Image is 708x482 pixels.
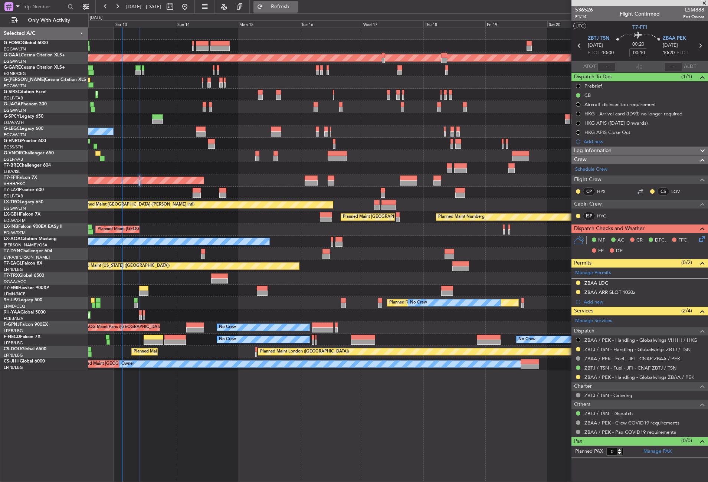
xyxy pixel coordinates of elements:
div: Aircraft disinsection requirement [584,101,656,108]
span: F-GPNJ [4,322,20,327]
a: T7-FFIFalcon 7X [4,176,37,180]
div: HKG - Arrival card (ID93) no longer required [584,111,682,117]
div: Flight Confirmed [620,10,660,18]
a: T7-BREChallenger 604 [4,163,51,168]
a: Manage Services [575,317,612,325]
label: Planned PAX [575,448,603,455]
a: ZBTJ / TSN - Catering [584,392,632,399]
span: Leg Information [574,147,612,155]
a: CS-JHHGlobal 6000 [4,359,45,364]
a: LFPB/LBG [4,328,23,334]
div: Planned Maint [GEOGRAPHIC_DATA] ([GEOGRAPHIC_DATA]) [343,212,460,223]
span: Cabin Crew [574,200,602,209]
a: LFMD/CEQ [4,304,25,309]
a: EDLW/DTM [4,218,26,223]
div: Add new [584,299,704,305]
a: T7-LZZIPraetor 600 [4,188,44,192]
span: (1/1) [681,73,692,81]
a: LFPB/LBG [4,353,23,358]
div: Tue 16 [300,20,362,27]
button: Refresh [253,1,298,13]
a: ZBAA / PEK - Handling - Globalwings ZBAA / PEK [584,374,694,380]
a: G-LEGCLegacy 600 [4,127,43,131]
span: G-ENRG [4,139,21,143]
span: Pos Owner [683,14,704,20]
span: 10:20 [663,49,675,57]
span: ATOT [583,63,596,71]
span: G-GARE [4,65,21,70]
span: [DATE] - [DATE] [126,3,161,10]
a: LFPB/LBG [4,365,23,370]
div: [DATE] [90,15,102,21]
div: No Crew [219,334,236,345]
span: 9H-LPZ [4,298,19,302]
a: EGNR/CEG [4,71,26,76]
span: ETOT [588,49,600,57]
span: Services [574,307,593,315]
a: T7-TRXGlobal 6500 [4,273,44,278]
a: [PERSON_NAME]/QSA [4,242,47,248]
span: T7-FFI [4,176,17,180]
a: EGLF/FAB [4,193,23,199]
a: EGGW/LTN [4,132,26,138]
div: Fri 19 [485,20,547,27]
a: DGAA/ACC [4,279,26,285]
a: LFPB/LBG [4,340,23,346]
span: G-SPCY [4,114,20,119]
a: G-JAGAPhenom 300 [4,102,47,106]
span: DFC, [655,237,666,244]
div: Planned Maint [GEOGRAPHIC_DATA] ([GEOGRAPHIC_DATA]) [98,89,214,100]
span: LX-GBH [4,212,20,217]
span: LSM888 [683,6,704,14]
div: Planned Maint [US_STATE] ([GEOGRAPHIC_DATA]) [74,260,170,272]
div: Mon 15 [238,20,300,27]
a: T7-EMIHawker 900XP [4,286,49,290]
div: Wed 17 [362,20,424,27]
span: 00:20 [632,41,644,48]
span: T7-EMI [4,286,18,290]
a: G-ENRGPraetor 600 [4,139,46,143]
div: ZBAA ARR SLOT 1030z [584,289,635,295]
span: Others [574,400,590,409]
span: FP [598,247,604,255]
span: T7-DYN [4,249,20,253]
div: Unplanned Maint [GEOGRAPHIC_DATA] ([PERSON_NAME] Intl) [74,199,194,210]
span: LX-AOA [4,237,21,241]
div: HKG APIS Close Out [584,129,630,135]
a: HYC [597,213,614,219]
span: Dispatch [574,327,594,335]
div: CB [584,92,591,98]
div: Sat 20 [547,20,609,27]
span: T7-LZZI [4,188,19,192]
span: (0/2) [681,259,692,266]
a: F-HECDFalcon 7X [4,335,40,339]
span: T7-TRX [4,273,19,278]
a: LFMN/NCE [4,291,26,297]
div: No Crew [219,322,236,333]
span: G-FOMO [4,41,23,45]
span: ZBTJ TSN [588,35,609,42]
div: CP [583,187,595,196]
a: ZBTJ / TSN - Handling - Globalwings ZBTJ / TSN [584,346,691,353]
div: HKG APIS ([DATE] Onwards) [584,120,648,126]
a: G-VNORChallenger 650 [4,151,54,155]
a: LX-INBFalcon 900EX EASy II [4,224,62,229]
a: LX-AOACitation Mustang [4,237,57,241]
span: AC [617,237,624,244]
span: P1/14 [575,14,593,20]
a: EGLF/FAB [4,157,23,162]
a: EGGW/LTN [4,59,26,64]
a: EGGW/LTN [4,83,26,89]
a: F-GPNJFalcon 900EX [4,322,48,327]
span: Refresh [265,4,296,9]
a: 9H-LPZLegacy 500 [4,298,42,302]
a: ZBAA / PEK - Crew COVID19 requirements [584,420,679,426]
a: LX-TROLegacy 650 [4,200,43,204]
a: EGLF/FAB [4,95,23,101]
span: [DATE] [588,42,603,49]
span: T7-FFI [632,23,647,31]
a: EGGW/LTN [4,206,26,211]
div: Add new [584,138,704,145]
input: Trip Number [23,1,65,12]
span: Flight Crew [574,176,602,184]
